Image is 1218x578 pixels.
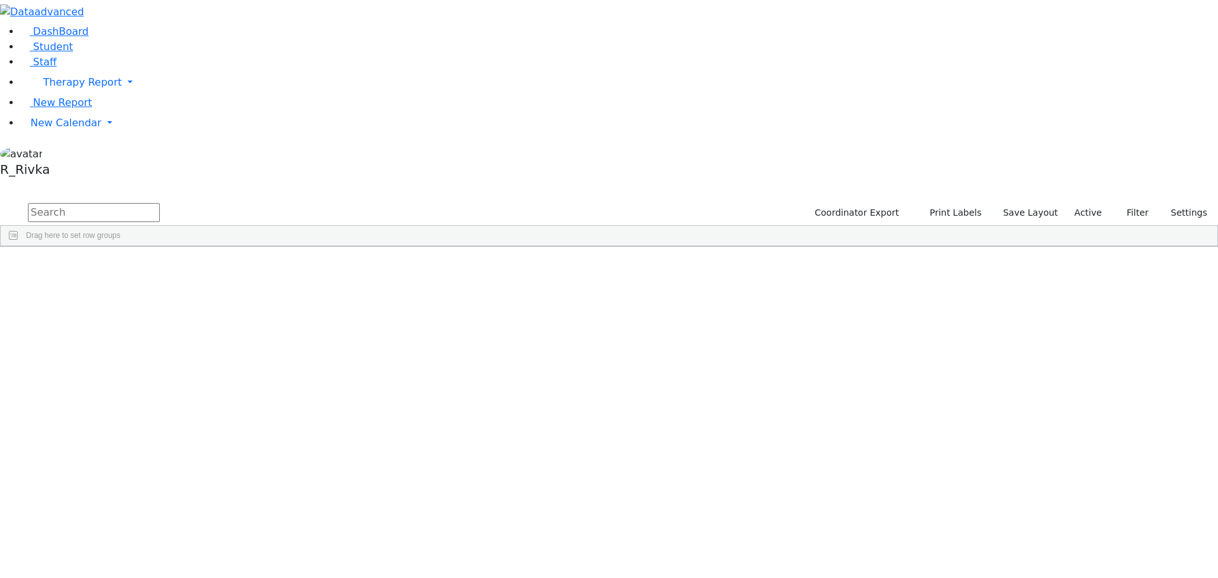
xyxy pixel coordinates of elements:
input: Search [28,203,160,222]
a: New Calendar [20,110,1218,136]
span: New Report [33,96,92,108]
span: New Calendar [30,117,101,129]
button: Filter [1110,203,1155,223]
button: Print Labels [915,203,987,223]
a: Staff [20,56,56,68]
button: Settings [1155,203,1213,223]
button: Save Layout [997,203,1063,223]
a: New Report [20,96,92,108]
span: Student [33,41,73,53]
a: Student [20,41,73,53]
span: Drag here to set row groups [26,231,121,240]
label: Active [1069,203,1108,223]
span: DashBoard [33,25,89,37]
button: Coordinator Export [806,203,905,223]
a: Therapy Report [20,70,1218,95]
a: DashBoard [20,25,89,37]
span: Staff [33,56,56,68]
span: Therapy Report [43,76,122,88]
